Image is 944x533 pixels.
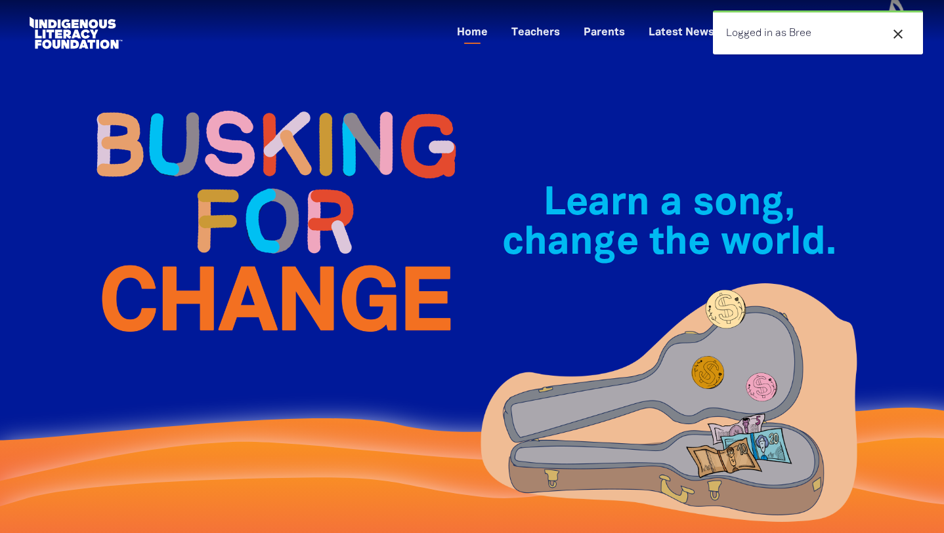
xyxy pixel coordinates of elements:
[641,22,722,44] a: Latest News
[890,26,906,42] i: close
[886,26,910,43] button: close
[576,22,633,44] a: Parents
[713,10,923,54] div: Logged in as Bree
[449,22,496,44] a: Home
[504,22,568,44] a: Teachers
[502,186,836,262] span: Learn a song, change the world.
